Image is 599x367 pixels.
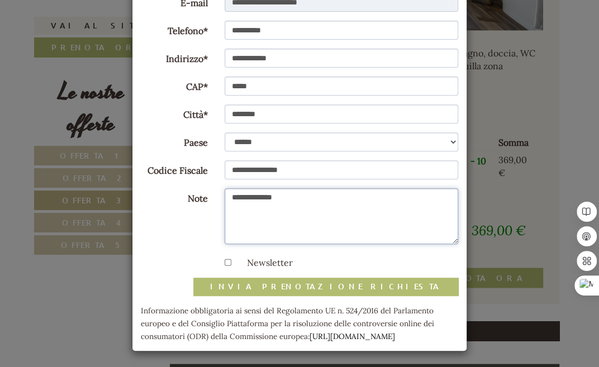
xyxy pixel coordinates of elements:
label: Note [132,188,216,205]
label: Paese [132,132,216,149]
label: Città* [132,104,216,121]
label: Codice Fiscale [132,160,216,177]
button: invia prenotazione richiesta [193,278,458,295]
label: Telefono* [132,21,216,37]
label: Newsletter [236,256,293,269]
a: [URL][DOMAIN_NAME] [310,331,395,341]
label: Indirizzo* [132,49,216,65]
small: Informazione obbligatoria ai sensi del Regolamento UE n. 524/2016 del Parlamento europeo e del Co... [141,306,434,341]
